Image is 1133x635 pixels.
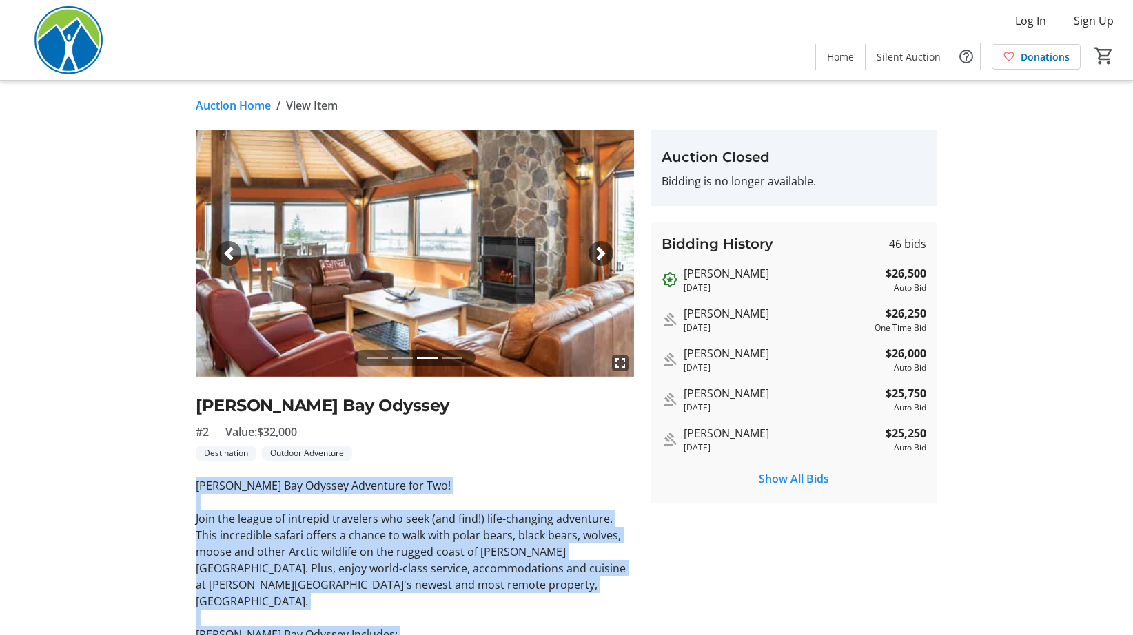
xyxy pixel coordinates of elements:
div: [PERSON_NAME] [684,305,869,322]
div: [PERSON_NAME] [684,265,880,282]
div: [PERSON_NAME] [684,385,880,402]
div: [PERSON_NAME] [684,345,880,362]
button: Help [952,43,980,70]
img: Power To Be's Logo [8,6,131,74]
div: One Time Bid [875,322,926,334]
div: Auto Bid [886,402,926,414]
strong: $25,250 [886,425,926,441]
span: Donations [1021,50,1070,64]
div: Auto Bid [886,282,926,294]
button: Log In [1004,10,1057,32]
a: Silent Auction [866,44,952,70]
strong: $25,750 [886,385,926,402]
div: [DATE] [684,441,880,454]
button: Show All Bids [662,465,926,492]
div: [PERSON_NAME] [684,425,880,441]
mat-icon: Outbid [662,431,678,448]
span: Join the league of intrepid travelers who seek (and find!) life-changing adventure. This incredib... [196,511,626,609]
div: Auto Bid [886,362,926,374]
h3: Bidding History [662,233,773,254]
h2: [PERSON_NAME] Bay Odyssey [196,393,634,418]
span: 46 bids [889,236,926,252]
h3: Auction Closed [662,147,926,167]
div: [DATE] [684,282,880,294]
a: Auction Home [196,97,271,114]
tr-label-badge: Destination [196,446,256,461]
strong: $26,500 [886,265,926,282]
div: [DATE] [684,362,880,374]
strong: $26,000 [886,345,926,362]
button: Sign Up [1063,10,1125,32]
img: Image [196,130,634,377]
p: Bidding is no longer available. [662,173,926,189]
mat-icon: Outbid [662,271,678,288]
strong: $26,250 [886,305,926,322]
span: Log In [1015,12,1046,29]
mat-icon: fullscreen [612,355,629,371]
mat-icon: Outbid [662,311,678,328]
div: [DATE] [684,402,880,414]
div: [DATE] [684,322,869,334]
a: Donations [992,44,1081,70]
span: Home [827,50,854,64]
span: Sign Up [1074,12,1114,29]
span: Value: $32,000 [225,424,297,440]
span: View Item [286,97,338,114]
span: [PERSON_NAME] Bay Odyssey Adventure for Two! [196,478,451,493]
button: Cart [1092,43,1116,68]
span: / [276,97,280,114]
span: Silent Auction [877,50,941,64]
mat-icon: Outbid [662,391,678,408]
mat-icon: Outbid [662,351,678,368]
div: Auto Bid [886,441,926,454]
span: Show All Bids [759,470,829,487]
tr-label-badge: Outdoor Adventure [262,446,352,461]
a: Home [816,44,865,70]
span: #2 [196,424,209,440]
